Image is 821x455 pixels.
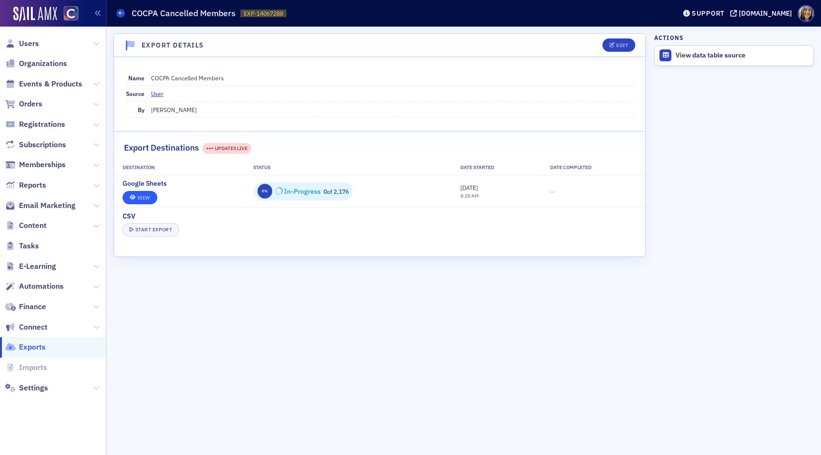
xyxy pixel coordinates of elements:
span: Tasks [19,241,39,251]
a: Reports [5,180,46,190]
th: Destination [114,161,245,175]
img: SailAMX [64,6,78,21]
a: Tasks [5,241,39,251]
a: Imports [5,362,47,373]
a: View Homepage [57,6,78,22]
span: Exports [19,342,46,352]
div: [DOMAIN_NAME] [739,9,792,18]
span: Name [128,74,144,82]
div: UPDATES LIVE [207,145,248,152]
a: Connect [5,322,48,332]
h4: Export Details [142,40,204,50]
span: Finance [19,302,46,312]
span: EXP-14067288 [244,9,283,18]
div: Edit [616,43,628,48]
span: Connect [19,322,48,332]
a: Organizations [5,58,67,69]
span: Automations [19,281,64,292]
th: Status [245,161,452,175]
span: [DATE] [460,184,478,191]
a: View data table source [655,46,813,66]
th: Date Started [452,161,542,175]
span: Google Sheets [123,179,167,189]
span: Registrations [19,119,65,130]
span: Subscriptions [19,140,66,150]
a: Orders [5,99,42,109]
span: Profile [798,5,814,22]
span: E-Learning [19,261,56,272]
a: Registrations [5,119,65,130]
div: Support [692,9,725,18]
a: E-Learning [5,261,56,272]
span: Source [126,90,144,97]
div: 0 of 2,176 [258,184,349,199]
h1: COCPA Cancelled Members [132,8,236,19]
a: Settings [5,383,48,393]
dd: [PERSON_NAME] [151,102,634,117]
a: Content [5,220,47,231]
a: User [151,89,171,98]
span: Imports [19,362,47,373]
a: View [123,191,157,204]
span: Email Marketing [19,200,76,211]
button: [DOMAIN_NAME] [730,10,795,17]
span: — [550,188,555,195]
a: Exports [5,342,46,352]
div: View data table source [676,51,809,60]
a: Events & Products [5,79,82,89]
span: By [138,106,144,114]
span: Organizations [19,58,67,69]
span: Content [19,220,47,231]
span: Orders [19,99,42,109]
a: Email Marketing [5,200,76,211]
h2: Export Destinations [124,142,199,154]
text: 0% [262,189,268,193]
button: Start Export [123,223,179,237]
span: Events & Products [19,79,82,89]
span: Reports [19,180,46,190]
button: Edit [602,38,635,52]
div: 0 / 2176 Rows [253,182,353,201]
span: Settings [19,383,48,393]
span: CSV [123,211,135,221]
span: Users [19,38,39,49]
a: Automations [5,281,64,292]
a: Subscriptions [5,140,66,150]
span: Memberships [19,160,66,170]
img: SailAMX [13,7,57,22]
dd: COCPA Cancelled Members [151,70,634,85]
th: Date Completed [542,161,646,175]
a: Users [5,38,39,49]
a: Finance [5,302,46,312]
div: In-Progress [284,189,321,194]
div: UPDATES LIVE [202,143,251,154]
a: Memberships [5,160,66,170]
h4: Actions [654,33,684,42]
time: 8:28 AM [460,192,479,199]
